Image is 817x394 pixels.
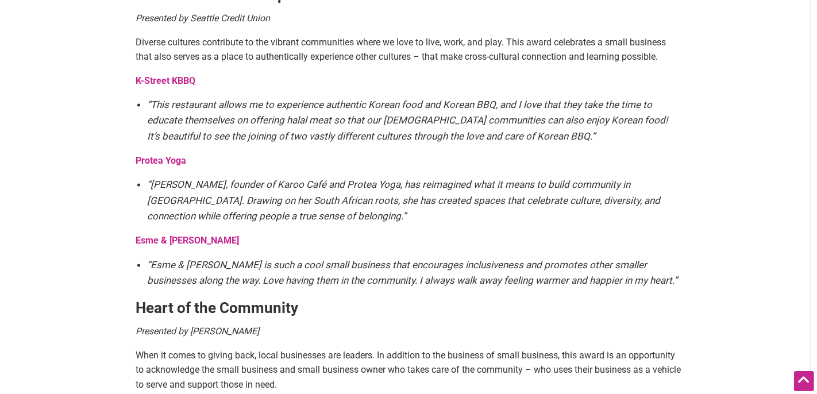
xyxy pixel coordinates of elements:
[136,75,195,86] a: K-Street KBBQ
[136,326,259,337] em: Presented by [PERSON_NAME]
[136,348,681,392] p: When it comes to giving back, local businesses are leaders. In addition to the business of small ...
[136,299,298,316] strong: Heart of the Community
[136,155,186,166] a: Protea Yoga
[136,235,239,246] a: Esme & [PERSON_NAME]
[794,371,814,391] div: Scroll Back to Top
[147,99,668,141] em: “This restaurant allows me to experience authentic Korean food and Korean BBQ, and I love that th...
[136,35,681,64] p: Diverse cultures contribute to the vibrant communities where we love to live, work, and play. Thi...
[147,179,660,221] em: “[PERSON_NAME], founder of Karoo Café and Protea Yoga, has reimagined what it means to build comm...
[147,259,677,286] em: “Esme & [PERSON_NAME] is such a cool small business that encourages inclusiveness and promotes ot...
[136,13,270,24] em: Presented by Seattle Credit Union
